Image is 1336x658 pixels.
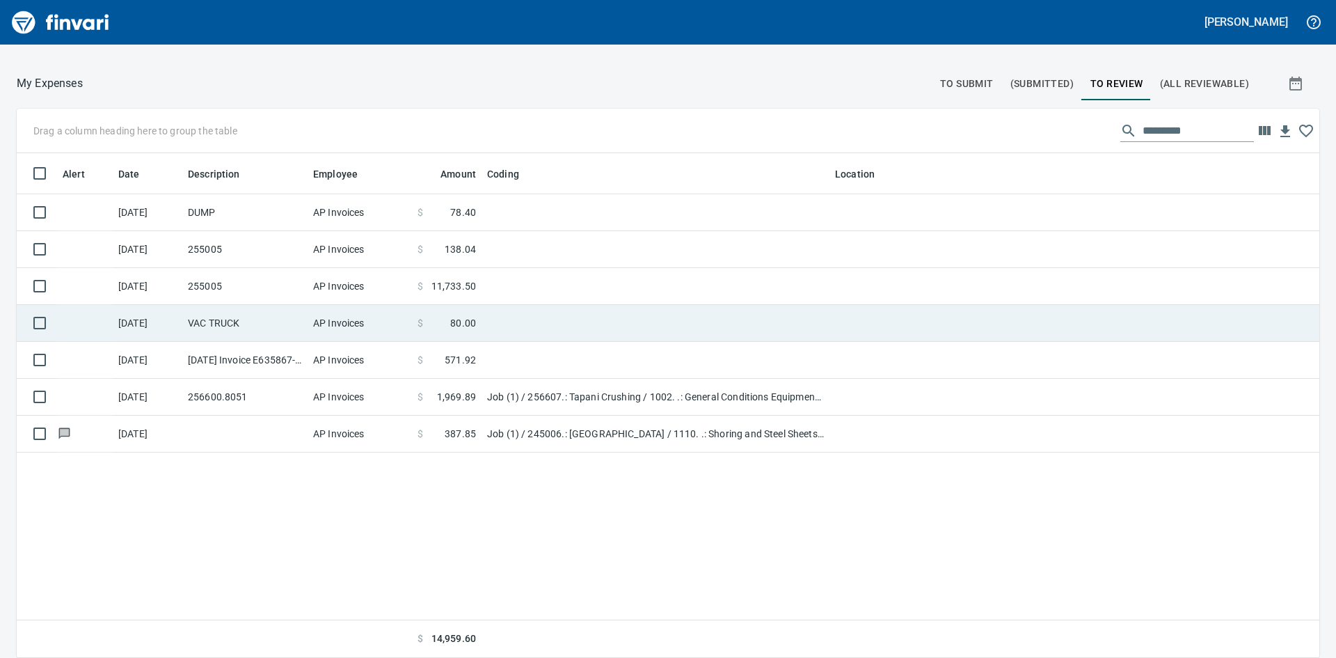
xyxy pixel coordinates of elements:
span: Alert [63,166,85,182]
span: Amount [422,166,476,182]
span: $ [417,242,423,256]
td: [DATE] [113,231,182,268]
button: [PERSON_NAME] [1201,11,1291,33]
td: 256600.8051 [182,379,308,416]
span: Employee [313,166,376,182]
td: [DATE] [113,379,182,416]
span: Alert [63,166,103,182]
td: AP Invoices [308,342,412,379]
span: $ [417,316,423,330]
td: 255005 [182,268,308,305]
span: (All Reviewable) [1160,75,1249,93]
td: 255005 [182,231,308,268]
span: 14,959.60 [431,632,476,646]
td: [DATE] [113,194,182,231]
span: Coding [487,166,519,182]
span: 11,733.50 [431,279,476,293]
span: Date [118,166,140,182]
h5: [PERSON_NAME] [1204,15,1288,29]
span: $ [417,427,423,441]
span: Has messages [57,429,72,438]
td: AP Invoices [308,416,412,453]
span: 387.85 [445,427,476,441]
span: 138.04 [445,242,476,256]
span: To Review [1090,75,1143,93]
img: Finvari [8,6,113,39]
td: AP Invoices [308,268,412,305]
span: $ [417,390,423,404]
span: 78.40 [450,205,476,219]
span: Description [188,166,258,182]
span: 571.92 [445,353,476,367]
span: To Submit [940,75,994,93]
button: Click to remember these column choices [1296,120,1317,141]
td: Job (1) / 245006.: [GEOGRAPHIC_DATA] / 1110. .: Shoring and Steel Sheets / 5: Other [482,416,829,453]
td: [DATE] Invoice E635867-01 from [PERSON_NAME] Inc (1-11048) [182,342,308,379]
button: Download Table [1275,121,1296,142]
span: 1,969.89 [437,390,476,404]
span: 80.00 [450,316,476,330]
td: [DATE] [113,305,182,342]
td: [DATE] [113,416,182,453]
td: VAC TRUCK [182,305,308,342]
p: My Expenses [17,75,83,92]
td: [DATE] [113,268,182,305]
td: [DATE] [113,342,182,379]
span: Employee [313,166,358,182]
span: $ [417,279,423,293]
span: Location [835,166,875,182]
td: DUMP [182,194,308,231]
nav: breadcrumb [17,75,83,92]
span: Location [835,166,893,182]
span: Date [118,166,158,182]
span: Coding [487,166,537,182]
span: Description [188,166,240,182]
span: (Submitted) [1010,75,1074,93]
td: AP Invoices [308,194,412,231]
span: Amount [440,166,476,182]
button: Choose columns to display [1254,120,1275,141]
p: Drag a column heading here to group the table [33,124,237,138]
td: Job (1) / 256607.: Tapani Crushing / 1002. .: General Conditions Equipment Mobilization, Rental C... [482,379,829,416]
td: AP Invoices [308,231,412,268]
span: $ [417,632,423,646]
td: AP Invoices [308,379,412,416]
span: $ [417,205,423,219]
span: $ [417,353,423,367]
button: Show transactions within a particular date range [1275,67,1319,100]
td: AP Invoices [308,305,412,342]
